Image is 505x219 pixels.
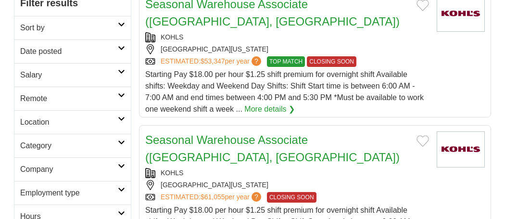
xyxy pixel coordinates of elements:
[14,157,131,181] a: Company
[201,57,225,65] span: $53,347
[161,33,183,41] a: KOHLS
[14,16,131,39] a: Sort by
[20,46,118,57] h2: Date posted
[14,181,131,205] a: Employment type
[20,140,118,152] h2: Category
[201,193,225,201] span: $61,055
[20,22,118,34] h2: Sort by
[252,192,261,202] span: ?
[14,110,131,134] a: Location
[244,103,295,115] a: More details ❯
[14,39,131,63] a: Date posted
[14,87,131,110] a: Remote
[20,69,118,81] h2: Salary
[437,131,485,167] img: Kohl's logo
[267,56,305,67] span: TOP MATCH
[161,169,183,177] a: KOHLS
[14,63,131,87] a: Salary
[307,56,356,67] span: CLOSING SOON
[161,192,263,203] a: ESTIMATED:$61,055per year?
[145,180,429,190] div: [GEOGRAPHIC_DATA][US_STATE]
[145,133,400,164] a: Seasonal Warehouse Associate ([GEOGRAPHIC_DATA], [GEOGRAPHIC_DATA])
[161,56,263,67] a: ESTIMATED:$53,347per year?
[145,70,424,113] span: Starting Pay $18.00 per hour $1.25 shift premium for overnight shift Available shifts: Weekday an...
[14,134,131,157] a: Category
[145,44,429,54] div: [GEOGRAPHIC_DATA][US_STATE]
[20,164,118,175] h2: Company
[252,56,261,66] span: ?
[417,135,429,147] button: Add to favorite jobs
[20,116,118,128] h2: Location
[267,192,316,203] span: CLOSING SOON
[20,93,118,104] h2: Remote
[20,187,118,199] h2: Employment type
